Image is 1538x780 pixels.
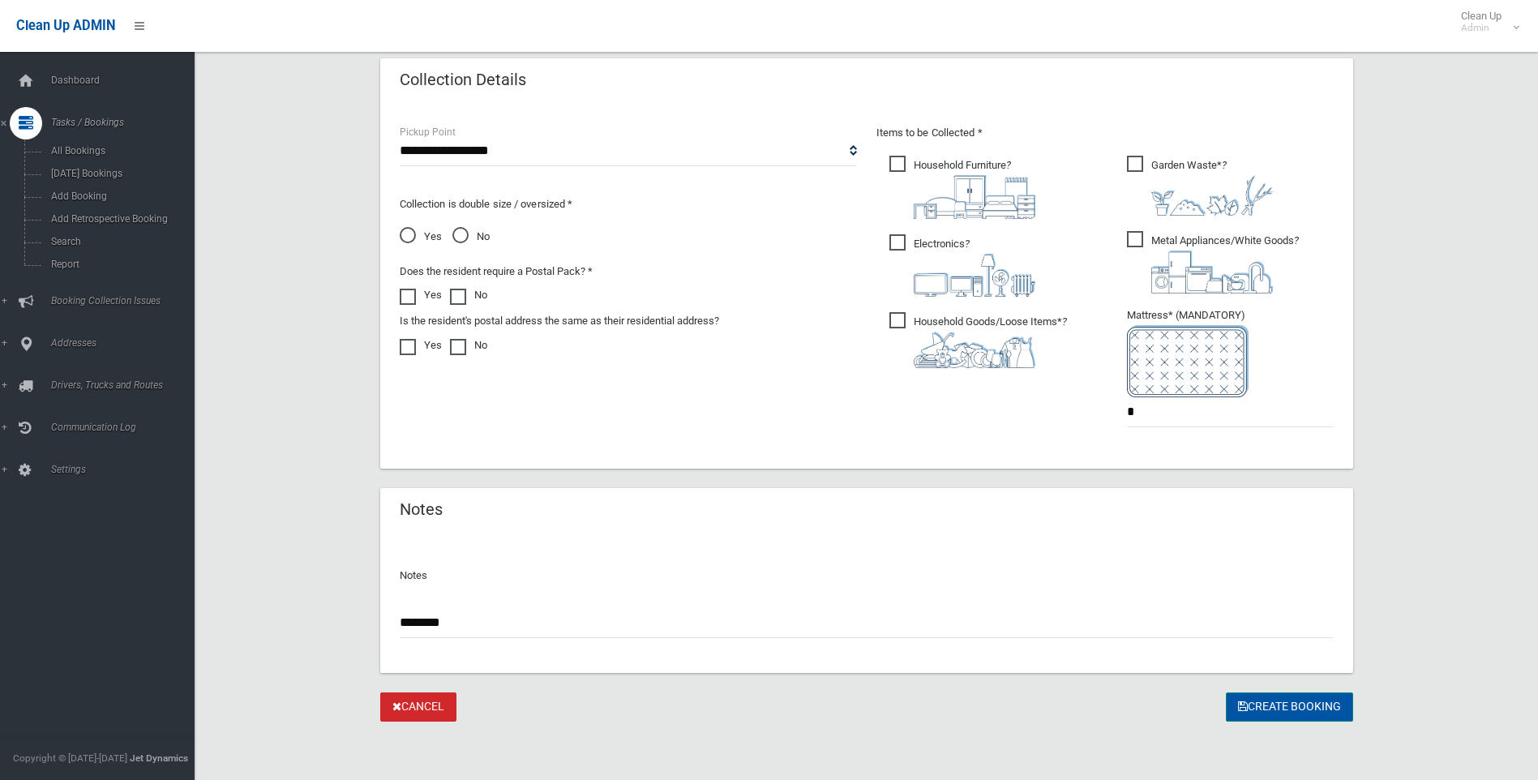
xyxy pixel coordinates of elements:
span: Metal Appliances/White Goods [1127,231,1299,294]
span: Clean Up [1453,10,1518,34]
span: Booking Collection Issues [46,295,207,306]
label: Does the resident require a Postal Pack? * [400,262,593,281]
label: No [450,336,487,355]
img: 36c1b0289cb1767239cdd3de9e694f19.png [1151,251,1273,294]
span: [DATE] Bookings [46,168,193,179]
span: All Bookings [46,145,193,156]
span: Dashboard [46,75,207,86]
label: Yes [400,336,442,355]
label: Is the resident's postal address the same as their residential address? [400,311,719,331]
p: Items to be Collected * [876,123,1334,143]
label: Yes [400,285,442,305]
span: Garden Waste* [1127,156,1273,216]
i: ? [914,315,1067,368]
p: Notes [400,566,1334,585]
i: ? [914,238,1035,297]
span: Electronics [889,234,1035,297]
button: Create Booking [1226,692,1353,722]
span: Communication Log [46,422,207,433]
span: Add Retrospective Booking [46,213,193,225]
header: Notes [380,494,462,525]
span: Clean Up ADMIN [16,18,115,33]
span: No [452,227,490,246]
header: Collection Details [380,64,546,96]
strong: Jet Dynamics [130,752,188,764]
span: Report [46,259,193,270]
img: 394712a680b73dbc3d2a6a3a7ffe5a07.png [914,254,1035,297]
img: 4fd8a5c772b2c999c83690221e5242e0.png [1151,175,1273,216]
a: Cancel [380,692,456,722]
span: Copyright © [DATE]-[DATE] [13,752,127,764]
span: Settings [46,464,207,475]
label: No [450,285,487,305]
img: b13cc3517677393f34c0a387616ef184.png [914,332,1035,368]
span: Mattress* (MANDATORY) [1127,309,1334,397]
i: ? [1151,234,1299,294]
span: Household Goods/Loose Items* [889,312,1067,368]
i: ? [914,159,1035,219]
i: ? [1151,159,1273,216]
span: Drivers, Trucks and Routes [46,379,207,391]
span: Yes [400,227,442,246]
span: Add Booking [46,191,193,202]
span: Household Furniture [889,156,1035,219]
span: Addresses [46,337,207,349]
img: aa9efdbe659d29b613fca23ba79d85cb.png [914,175,1035,219]
span: Search [46,236,193,247]
span: Tasks / Bookings [46,117,207,128]
img: e7408bece873d2c1783593a074e5cb2f.png [1127,325,1249,397]
p: Collection is double size / oversized * [400,195,857,214]
small: Admin [1461,22,1502,34]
